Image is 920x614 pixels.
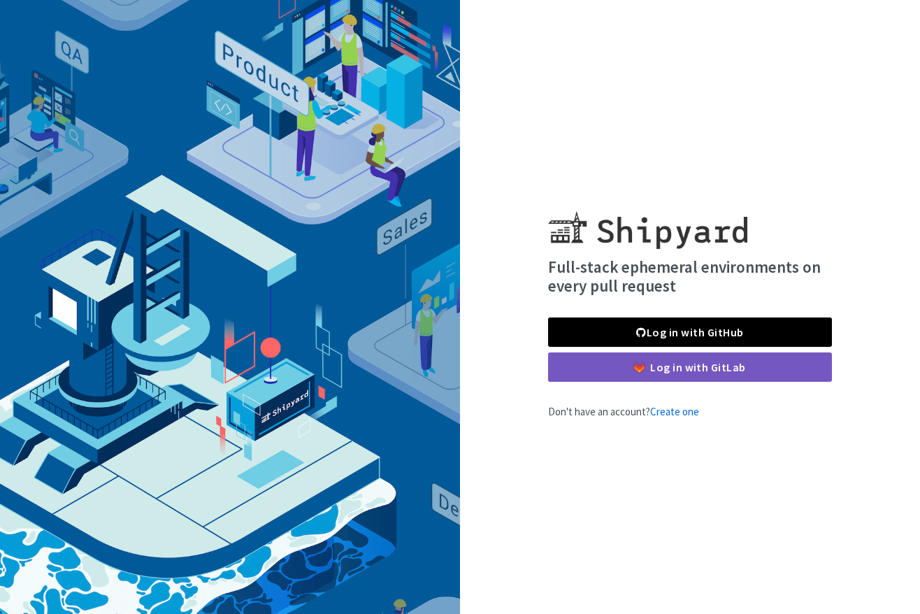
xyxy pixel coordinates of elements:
[548,352,832,382] a: Log in with GitLab
[634,362,645,373] img: gitlab-color.svg
[548,317,832,347] a: Log in with GitHub
[650,405,699,418] a: Create one
[548,405,699,418] span: Don't have an account?
[548,257,832,296] h4: Full-stack ephemeral environments on every pull request
[548,194,747,249] img: Shipyard logo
